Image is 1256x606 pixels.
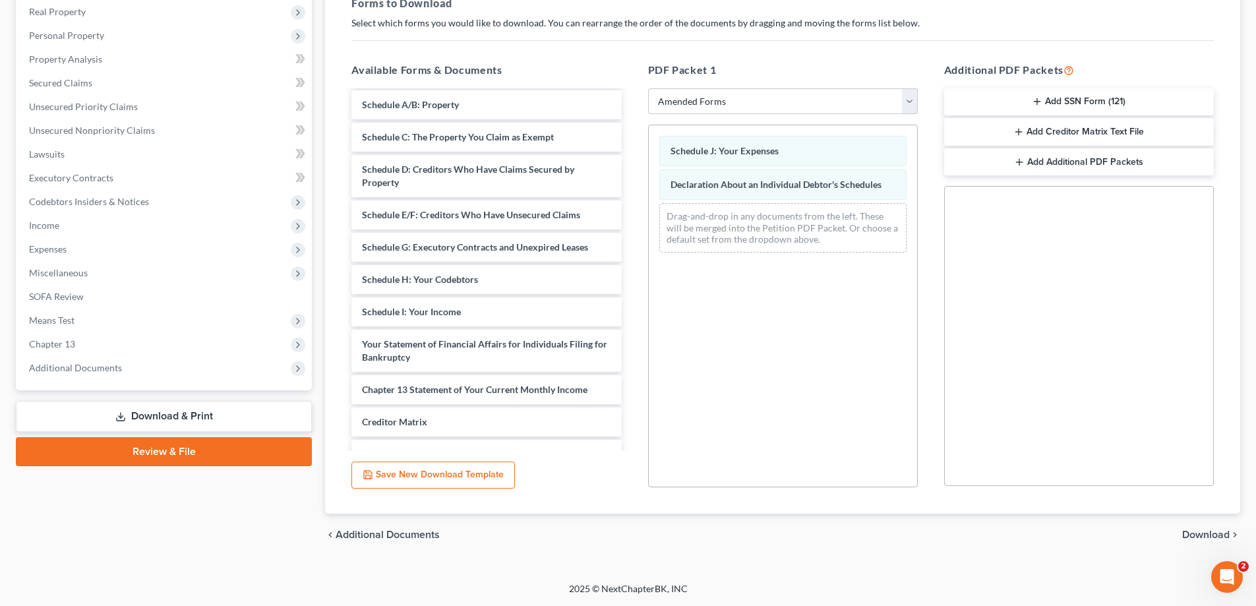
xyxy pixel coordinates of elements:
span: Additional Documents [29,362,122,373]
a: Review & File [16,437,312,466]
span: Chapter 13 [29,338,75,349]
span: Unsecured Nonpriority Claims [29,125,155,136]
span: Download [1182,530,1230,540]
a: Download & Print [16,401,312,432]
span: Verification of Creditor Matrix [362,448,488,460]
span: Miscellaneous [29,267,88,278]
div: 2025 © NextChapterBK, INC [253,582,1004,606]
a: chevron_left Additional Documents [325,530,440,540]
button: Save New Download Template [351,462,515,489]
span: Schedule G: Executory Contracts and Unexpired Leases [362,241,588,253]
button: Add SSN Form (121) [944,88,1214,116]
span: Schedule A/B: Property [362,99,459,110]
span: Declaration About an Individual Debtor's Schedules [671,179,882,190]
a: Unsecured Priority Claims [18,95,312,119]
button: Download chevron_right [1182,530,1240,540]
span: Additional Documents [336,530,440,540]
i: chevron_left [325,530,336,540]
span: Expenses [29,243,67,255]
button: Add Creditor Matrix Text File [944,118,1214,146]
button: Add Additional PDF Packets [944,148,1214,176]
span: Income [29,220,59,231]
span: Unsecured Priority Claims [29,101,138,112]
a: Property Analysis [18,47,312,71]
span: Chapter 13 Statement of Your Current Monthly Income [362,384,587,395]
span: Schedule D: Creditors Who Have Claims Secured by Property [362,164,574,188]
h5: Additional PDF Packets [944,62,1214,78]
i: chevron_right [1230,530,1240,540]
span: Schedule J: Your Expenses [671,145,779,156]
a: Unsecured Nonpriority Claims [18,119,312,142]
span: Your Statement of Financial Affairs for Individuals Filing for Bankruptcy [362,338,607,363]
span: Codebtors Insiders & Notices [29,196,149,207]
span: 2 [1238,561,1249,572]
span: Lawsuits [29,148,65,160]
span: Real Property [29,6,86,17]
span: SOFA Review [29,291,84,302]
span: Property Analysis [29,53,102,65]
a: Secured Claims [18,71,312,95]
h5: Available Forms & Documents [351,62,621,78]
iframe: Intercom live chat [1211,561,1243,593]
span: Personal Property [29,30,104,41]
span: Schedule C: The Property You Claim as Exempt [362,131,554,142]
div: Drag-and-drop in any documents from the left. These will be merged into the Petition PDF Packet. ... [659,203,907,253]
h5: PDF Packet 1 [648,62,918,78]
span: Executory Contracts [29,172,113,183]
a: Executory Contracts [18,166,312,190]
span: Creditor Matrix [362,416,427,427]
a: Lawsuits [18,142,312,166]
span: Schedule H: Your Codebtors [362,274,478,285]
span: Schedule E/F: Creditors Who Have Unsecured Claims [362,209,580,220]
span: Schedule I: Your Income [362,306,461,317]
span: Means Test [29,315,75,326]
p: Select which forms you would like to download. You can rearrange the order of the documents by dr... [351,16,1214,30]
a: SOFA Review [18,285,312,309]
span: Secured Claims [29,77,92,88]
